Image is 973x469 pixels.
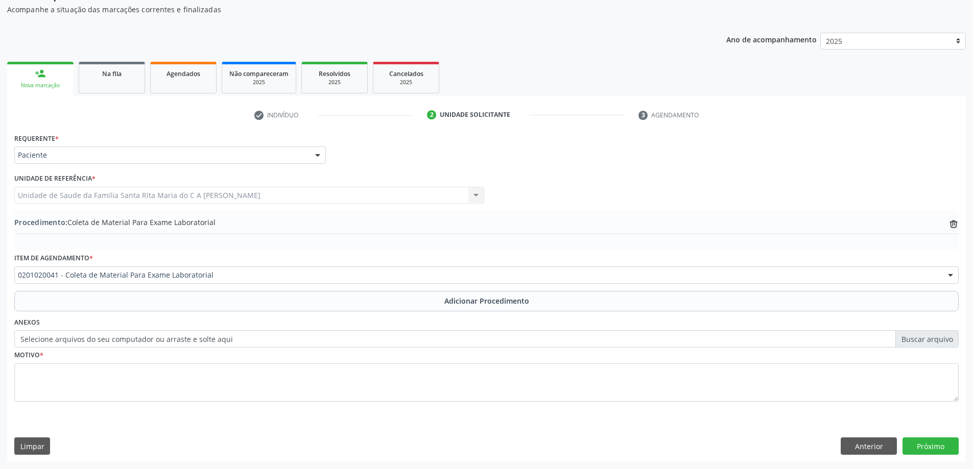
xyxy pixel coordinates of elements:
span: Coleta de Material Para Exame Laboratorial [14,217,216,228]
div: Unidade solicitante [440,110,510,119]
span: Não compareceram [229,69,289,78]
span: Na fila [102,69,122,78]
div: 2025 [309,79,360,86]
div: Nova marcação [14,82,66,89]
label: Item de agendamento [14,251,93,266]
div: 2025 [381,79,432,86]
span: 0201020041 - Coleta de Material Para Exame Laboratorial [18,270,938,280]
div: 2025 [229,79,289,86]
label: Unidade de referência [14,171,96,187]
button: Próximo [903,437,959,455]
span: Cancelados [389,69,423,78]
label: Requerente [14,131,59,146]
button: Adicionar Procedimento [14,291,959,311]
p: Acompanhe a situação das marcações correntes e finalizadas [7,4,678,15]
label: Anexos [14,315,40,331]
span: Paciente [18,150,305,160]
span: Adicionar Procedimento [444,295,529,306]
div: 2 [427,110,436,119]
span: Agendados [167,69,200,78]
label: Motivo [14,348,43,363]
div: person_add [35,68,46,79]
button: Anterior [841,437,897,455]
span: Procedimento: [14,217,67,227]
span: Resolvidos [319,69,350,78]
p: Ano de acompanhamento [726,33,817,45]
